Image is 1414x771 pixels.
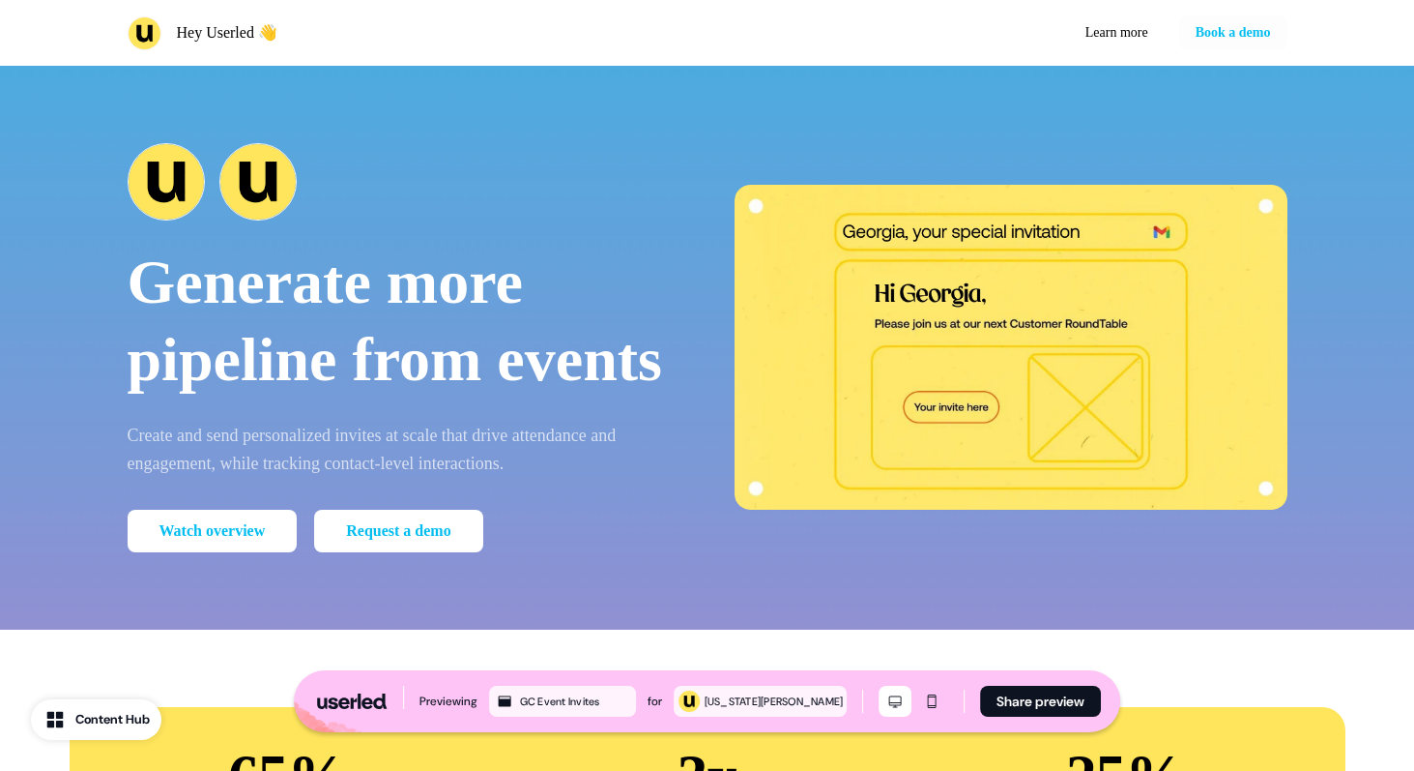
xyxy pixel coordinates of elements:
div: Previewing [419,692,477,711]
p: Hey Userled 👋 [177,21,277,44]
button: Share preview [980,686,1101,717]
button: Desktop mode [879,686,911,717]
p: Create and send personalized invites at scale that drive attendance and engagement, while trackin... [128,422,680,479]
button: Request a demo [314,510,482,552]
button: Content Hub [31,699,161,740]
span: Generate more pipeline from events [128,248,662,394]
div: [US_STATE][PERSON_NAME] [705,693,844,710]
div: for [648,692,662,711]
a: Watch overview [128,510,298,552]
div: Content Hub [75,710,150,729]
button: Book a demo [1179,15,1287,50]
div: GC Event Invites [520,693,632,710]
button: Mobile mode [915,686,948,717]
a: Learn more [1070,15,1164,50]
